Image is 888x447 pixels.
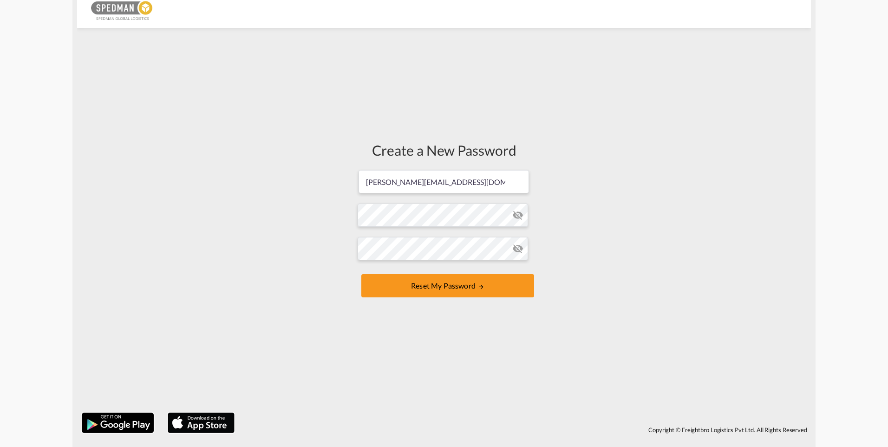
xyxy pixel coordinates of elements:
div: Copyright © Freightbro Logistics Pvt Ltd. All Rights Reserved [239,422,811,438]
img: google.png [81,412,155,434]
md-icon: icon-eye-off [512,243,523,254]
div: Create a New Password [358,140,530,160]
button: UPDATE MY PASSWORD [361,274,534,297]
input: Email address [359,170,529,193]
md-icon: icon-eye-off [512,210,523,221]
img: apple.png [167,412,235,434]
